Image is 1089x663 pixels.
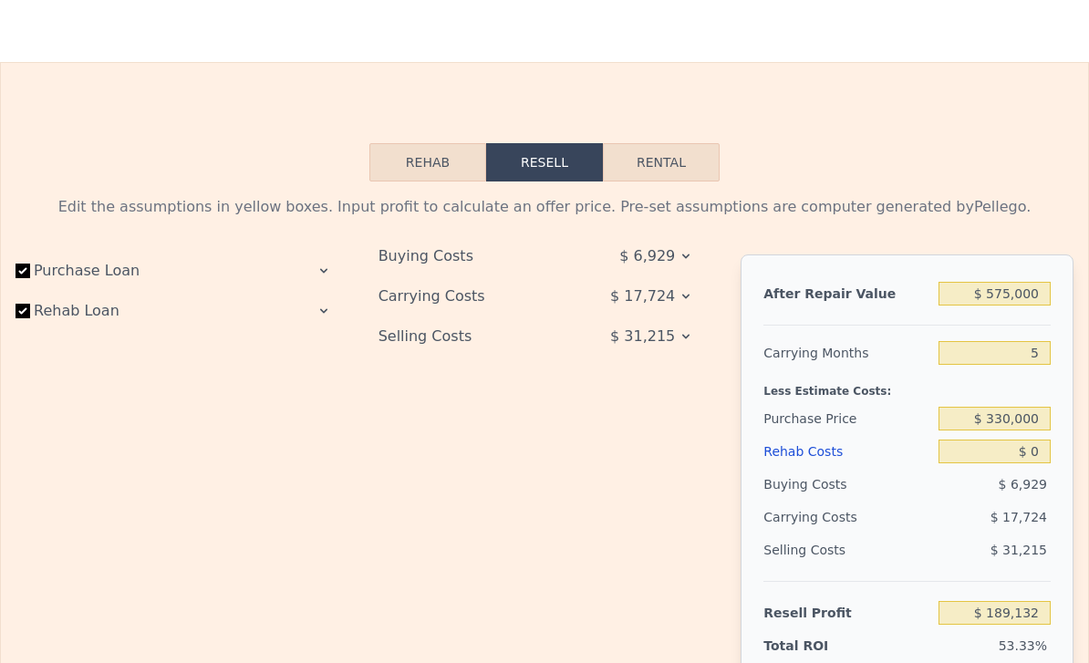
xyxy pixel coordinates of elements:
div: Selling Costs [379,320,565,353]
div: Carrying Months [763,337,931,369]
span: $ 31,215 [610,320,675,353]
div: Edit the assumptions in yellow boxes. Input profit to calculate an offer price. Pre-set assumptio... [16,196,1073,218]
div: Rehab Costs [763,435,931,468]
div: Selling Costs [763,534,931,566]
span: 53.33% [999,638,1047,653]
div: After Repair Value [763,277,931,310]
input: Rehab Loan [16,304,30,318]
div: Purchase Price [763,402,931,435]
span: $ 17,724 [610,280,675,313]
div: Total ROI [763,637,867,655]
div: Buying Costs [379,240,565,273]
div: Less Estimate Costs: [763,369,1051,402]
span: $ 17,724 [990,510,1047,524]
input: Purchase Loan [16,264,30,278]
div: Carrying Costs [379,280,565,313]
button: Rehab [369,143,486,181]
div: Buying Costs [763,468,931,501]
div: Resell Profit [763,596,931,629]
span: $ 6,929 [619,240,675,273]
label: Rehab Loan [16,295,202,327]
span: $ 6,929 [999,477,1047,492]
button: Resell [486,143,603,181]
label: Purchase Loan [16,254,202,287]
div: Carrying Costs [763,501,867,534]
button: Rental [603,143,720,181]
span: $ 31,215 [990,543,1047,557]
